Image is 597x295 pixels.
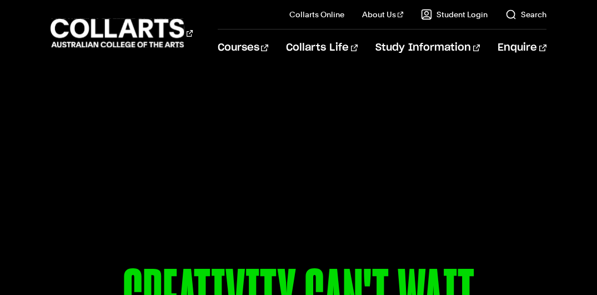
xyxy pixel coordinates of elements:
a: Enquire [498,29,546,66]
a: Student Login [421,9,488,20]
a: Courses [218,29,268,66]
a: Search [505,9,546,20]
a: Collarts Life [286,29,358,66]
a: Collarts Online [289,9,344,20]
a: About Us [362,9,403,20]
a: Study Information [375,29,480,66]
div: Go to homepage [51,17,190,49]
